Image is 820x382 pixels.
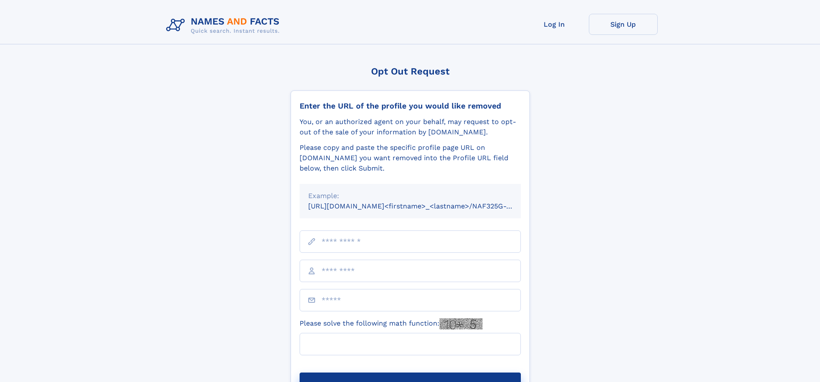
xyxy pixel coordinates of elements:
[300,101,521,111] div: Enter the URL of the profile you would like removed
[300,318,483,329] label: Please solve the following math function:
[308,202,537,210] small: [URL][DOMAIN_NAME]<firstname>_<lastname>/NAF325G-xxxxxxxx
[589,14,658,35] a: Sign Up
[300,117,521,137] div: You, or an authorized agent on your behalf, may request to opt-out of the sale of your informatio...
[300,143,521,174] div: Please copy and paste the specific profile page URL on [DOMAIN_NAME] you want removed into the Pr...
[163,14,287,37] img: Logo Names and Facts
[291,66,530,77] div: Opt Out Request
[520,14,589,35] a: Log In
[308,191,512,201] div: Example:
